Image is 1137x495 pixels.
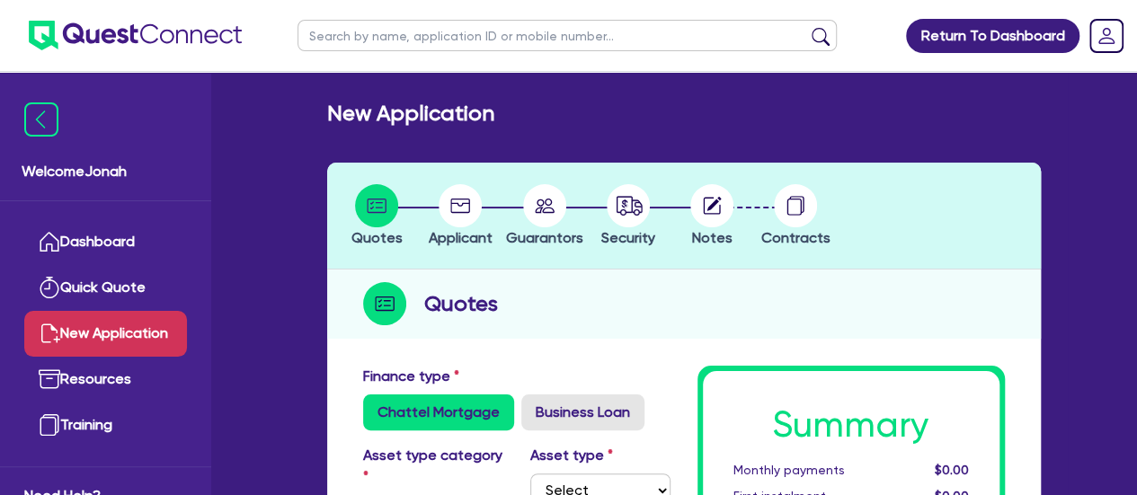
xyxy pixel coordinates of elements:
[521,394,644,430] label: Business Loan
[363,445,503,488] label: Asset type category
[429,229,493,246] span: Applicant
[24,219,187,265] a: Dashboard
[506,229,583,246] span: Guarantors
[39,277,60,298] img: quick-quote
[327,101,494,127] h2: New Application
[39,368,60,390] img: resources
[363,394,514,430] label: Chattel Mortgage
[363,282,406,325] img: step-icon
[530,445,613,466] label: Asset type
[29,21,242,50] img: quest-connect-logo-blue
[24,265,187,311] a: Quick Quote
[22,161,190,182] span: Welcome Jonah
[39,323,60,344] img: new-application
[351,229,403,246] span: Quotes
[692,229,733,246] span: Notes
[24,102,58,137] img: icon-menu-close
[906,19,1079,53] a: Return To Dashboard
[24,402,187,448] a: Training
[24,357,187,402] a: Resources
[934,463,968,477] span: $0.00
[601,229,655,246] span: Security
[363,366,459,387] label: Finance type
[720,461,895,480] div: Monthly payments
[761,229,831,246] span: Contracts
[298,20,837,51] input: Search by name, application ID or mobile number...
[424,287,498,320] h2: Quotes
[24,311,187,357] a: New Application
[39,414,60,436] img: training
[1083,13,1130,59] a: Dropdown toggle
[733,403,969,446] h1: Summary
